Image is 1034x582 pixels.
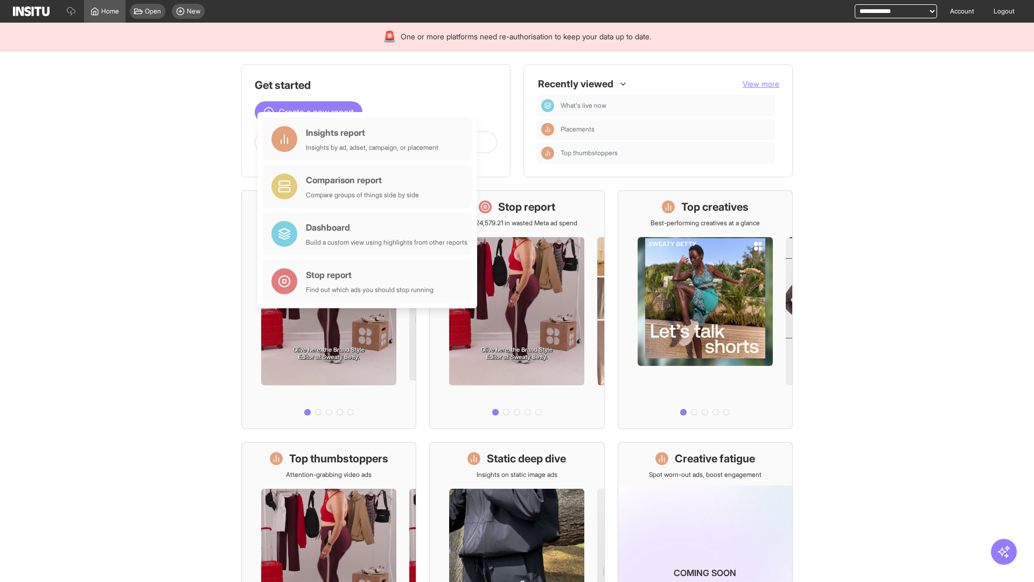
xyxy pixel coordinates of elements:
span: Placements [561,125,595,134]
div: Insights [541,123,554,136]
h1: Get started [255,78,497,93]
div: Build a custom view using highlights from other reports [306,238,467,247]
p: Attention-grabbing video ads [286,470,372,479]
span: What's live now [561,101,606,110]
span: Home [101,7,119,16]
button: View more [743,79,779,89]
span: Top thumbstoppers [561,149,771,157]
span: Open [145,7,161,16]
a: Stop reportSave £24,579.21 in wasted Meta ad spend [429,190,604,429]
span: Top thumbstoppers [561,149,618,157]
h1: Top thumbstoppers [289,451,388,466]
p: Insights on static image ads [477,470,557,479]
div: Dashboard [541,99,554,112]
div: Stop report [306,268,434,281]
button: Create a new report [255,101,362,123]
h1: Top creatives [681,199,749,214]
div: Insights [541,147,554,160]
span: What's live now [561,101,771,110]
div: Find out which ads you should stop running [306,286,434,294]
div: Comparison report [306,174,419,186]
a: What's live nowSee all active ads instantly [241,190,416,429]
span: View more [743,79,779,88]
p: Save £24,579.21 in wasted Meta ad spend [456,219,577,227]
div: Compare groups of things side by side [306,191,419,199]
div: Insights report [306,126,438,139]
p: Best-performing creatives at a glance [651,219,760,227]
span: New [187,7,200,16]
img: Logo [13,6,50,16]
span: Placements [561,125,771,134]
span: One or more platforms need re-authorisation to keep your data up to date. [401,31,651,42]
h1: Static deep dive [487,451,566,466]
div: Insights by ad, adset, campaign, or placement [306,143,438,152]
a: Top creativesBest-performing creatives at a glance [618,190,793,429]
div: 🚨 [383,29,396,44]
h1: Stop report [498,199,555,214]
span: Create a new report [278,106,354,119]
div: Dashboard [306,221,467,234]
